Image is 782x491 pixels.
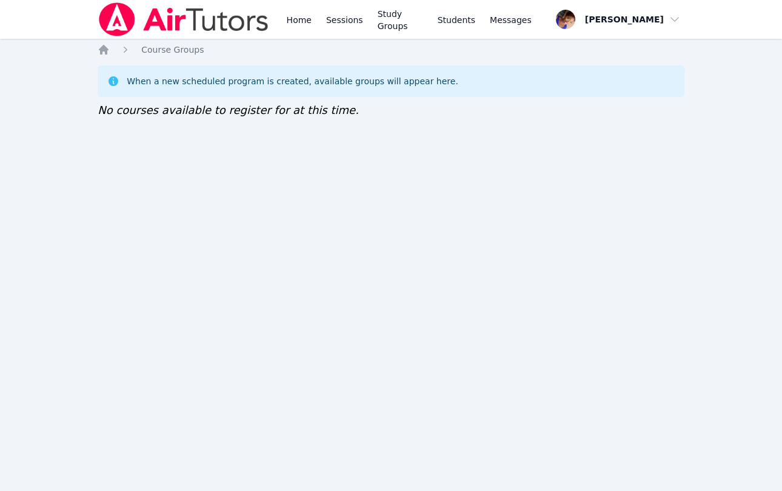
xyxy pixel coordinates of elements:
[98,44,684,56] nav: Breadcrumb
[490,14,532,26] span: Messages
[141,45,204,55] span: Course Groups
[98,2,269,36] img: Air Tutors
[98,104,359,116] span: No courses available to register for at this time.
[141,44,204,56] a: Course Groups
[127,75,458,87] div: When a new scheduled program is created, available groups will appear here.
